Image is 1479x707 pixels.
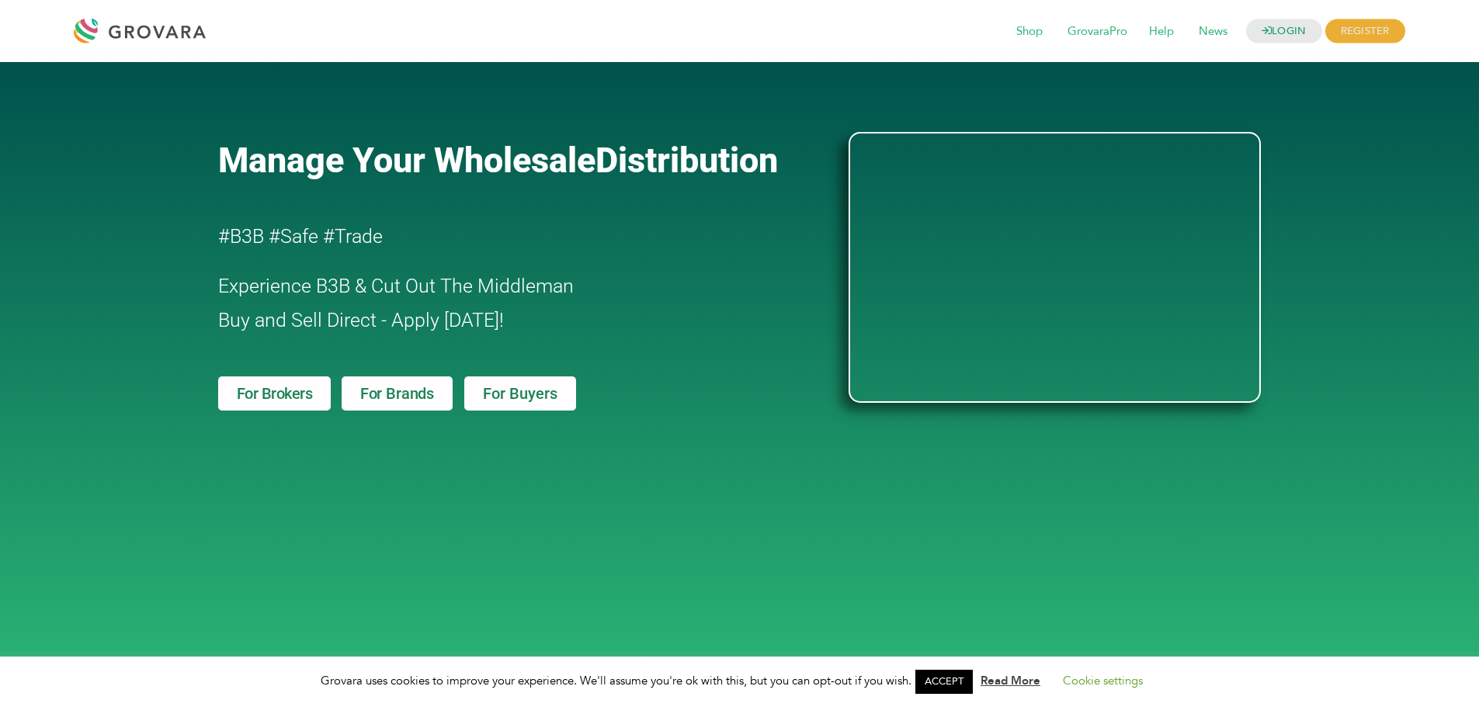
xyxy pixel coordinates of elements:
[1057,17,1138,47] span: GrovaraPro
[1063,673,1143,688] a: Cookie settings
[483,386,557,401] span: For Buyers
[1325,19,1405,43] span: REGISTER
[342,376,453,411] a: For Brands
[360,386,434,401] span: For Brands
[218,140,595,181] span: Manage Your Wholesale
[595,140,778,181] span: Distribution
[1005,17,1054,47] span: Shop
[915,670,973,694] a: ACCEPT
[1246,19,1322,43] a: LOGIN
[1188,23,1238,40] a: News
[981,673,1040,688] a: Read More
[321,673,1158,688] span: Grovara uses cookies to improve your experience. We'll assume you're ok with this, but you can op...
[1188,17,1238,47] span: News
[218,140,824,181] a: Manage Your WholesaleDistribution
[218,220,760,254] h2: #B3B #Safe #Trade
[237,386,313,401] span: For Brokers
[1138,17,1185,47] span: Help
[464,376,576,411] a: For Buyers
[1057,23,1138,40] a: GrovaraPro
[218,275,574,297] span: Experience B3B & Cut Out The Middleman
[218,376,332,411] a: For Brokers
[1005,23,1054,40] a: Shop
[218,309,504,331] span: Buy and Sell Direct - Apply [DATE]!
[1138,23,1185,40] a: Help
